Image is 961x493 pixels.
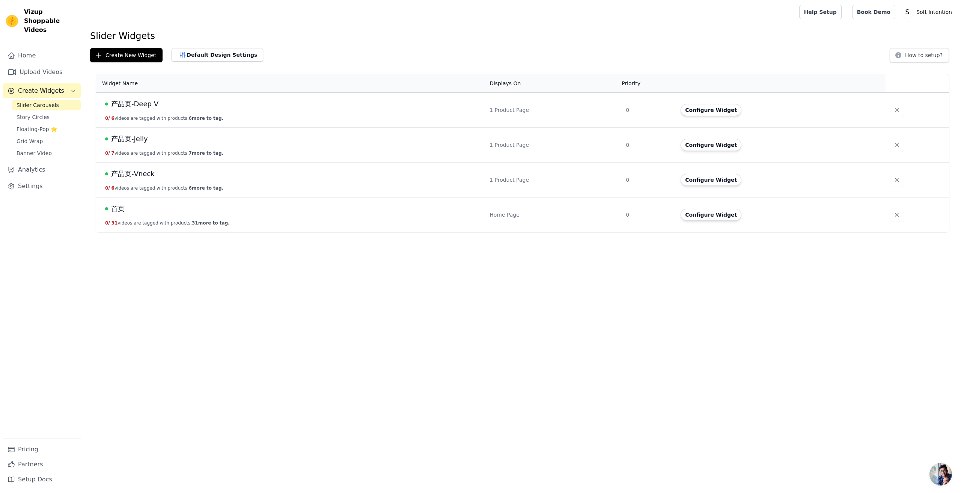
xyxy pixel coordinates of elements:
span: Story Circles [17,113,50,121]
span: Grid Wrap [17,137,43,145]
td: 0 [621,128,676,163]
text: S [905,8,910,16]
span: 7 [111,151,114,156]
button: 0/ 31videos are tagged with products.31more to tag. [105,220,230,226]
a: Help Setup [799,5,842,19]
div: Home Page [490,211,617,219]
span: Live Published [105,137,108,140]
span: 首页 [111,204,125,214]
th: Priority [621,74,676,93]
td: 0 [621,163,676,198]
span: 产品页-Deep V [111,99,158,109]
button: Delete widget [890,173,904,187]
a: Story Circles [12,112,81,122]
button: Default Design Settings [172,48,263,62]
span: 6 more to tag. [189,185,223,191]
a: Book Demo [852,5,895,19]
span: 6 more to tag. [189,116,223,121]
a: Analytics [3,162,81,177]
span: Live Published [105,172,108,175]
button: Delete widget [890,138,904,152]
a: Settings [3,179,81,194]
span: 31 more to tag. [192,220,230,226]
a: 开放式聊天 [929,463,952,485]
span: 0 / [105,151,110,156]
h1: Slider Widgets [90,30,955,42]
button: 0/ 6videos are tagged with products.6more to tag. [105,115,223,121]
a: How to setup? [890,53,949,60]
a: Grid Wrap [12,136,81,146]
span: Live Published [105,207,108,210]
div: 1 Product Page [490,141,617,149]
button: Configure Widget [681,174,741,186]
span: Floating-Pop ⭐ [17,125,57,133]
span: Create Widgets [18,86,64,95]
button: Configure Widget [681,139,741,151]
th: Displays On [485,74,621,93]
span: 6 [111,116,114,121]
a: Upload Videos [3,65,81,80]
td: 0 [621,93,676,128]
button: Create New Widget [90,48,163,62]
img: Vizup [6,15,18,27]
span: 产品页-Jelly [111,134,148,144]
button: Configure Widget [681,104,741,116]
span: 0 / [105,185,110,191]
button: Configure Widget [681,209,741,221]
span: 7 more to tag. [189,151,223,156]
span: Banner Video [17,149,52,157]
span: 0 / [105,220,110,226]
div: 1 Product Page [490,176,617,184]
button: Delete widget [890,103,904,117]
a: Floating-Pop ⭐ [12,124,81,134]
a: Setup Docs [3,472,81,487]
a: Partners [3,457,81,472]
span: 0 / [105,116,110,121]
span: 产品页-Vneck [111,169,155,179]
a: Slider Carousels [12,100,81,110]
button: How to setup? [890,48,949,62]
button: S Soft Intention [901,5,955,19]
button: 0/ 7videos are tagged with products.7more to tag. [105,150,223,156]
span: 31 [111,220,118,226]
span: Slider Carousels [17,101,59,109]
p: Soft Intention [913,5,955,19]
span: 6 [111,185,114,191]
a: Banner Video [12,148,81,158]
a: Home [3,48,81,63]
div: 1 Product Page [490,106,617,114]
button: 0/ 6videos are tagged with products.6more to tag. [105,185,223,191]
span: Vizup Shoppable Videos [24,8,78,35]
td: 0 [621,198,676,232]
a: Pricing [3,442,81,457]
button: Create Widgets [3,83,81,98]
span: Live Published [105,103,108,106]
th: Widget Name [96,74,485,93]
button: Delete widget [890,208,904,222]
